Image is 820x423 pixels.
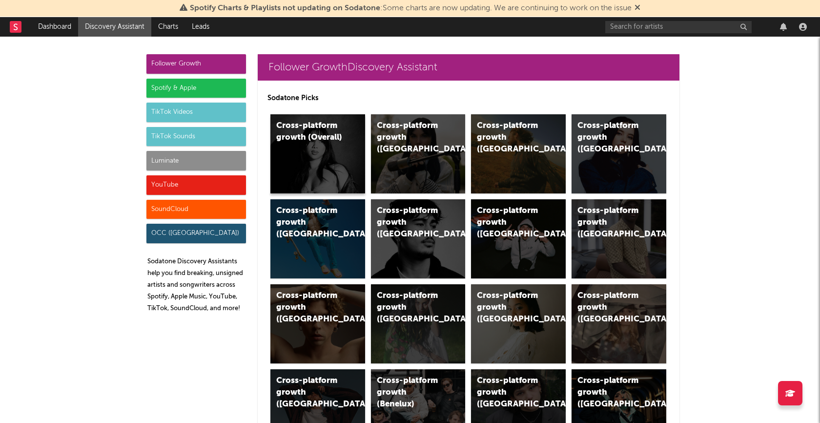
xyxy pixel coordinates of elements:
div: Cross-platform growth ([GEOGRAPHIC_DATA]) [577,205,644,240]
div: Cross-platform growth ([GEOGRAPHIC_DATA]) [276,205,343,240]
div: Cross-platform growth ([GEOGRAPHIC_DATA]) [577,375,644,410]
div: Cross-platform growth ([GEOGRAPHIC_DATA]) [577,120,644,155]
div: Cross-platform growth (Overall) [276,120,343,144]
div: Cross-platform growth ([GEOGRAPHIC_DATA]) [377,290,443,325]
div: TikTok Sounds [146,127,246,147]
a: Cross-platform growth ([GEOGRAPHIC_DATA]) [371,199,466,278]
div: Cross-platform growth ([GEOGRAPHIC_DATA]/GSA) [477,205,543,240]
span: Spotify Charts & Playlists not updating on Sodatone [190,4,380,12]
a: Cross-platform growth ([GEOGRAPHIC_DATA]/GSA) [471,199,566,278]
div: Cross-platform growth ([GEOGRAPHIC_DATA]) [276,375,343,410]
a: Leads [185,17,216,37]
a: Dashboard [31,17,78,37]
span: Dismiss [635,4,640,12]
a: Cross-platform growth ([GEOGRAPHIC_DATA]) [572,114,666,193]
a: Cross-platform growth (Overall) [270,114,365,193]
a: Charts [151,17,185,37]
div: Cross-platform growth (Benelux) [377,375,443,410]
p: Sodatone Discovery Assistants help you find breaking, unsigned artists and songwriters across Spo... [147,256,246,315]
div: TikTok Videos [146,103,246,122]
a: Discovery Assistant [78,17,151,37]
a: Cross-platform growth ([GEOGRAPHIC_DATA]) [471,114,566,193]
div: Follower Growth [146,54,246,74]
div: Cross-platform growth ([GEOGRAPHIC_DATA]) [477,375,543,410]
a: Cross-platform growth ([GEOGRAPHIC_DATA]) [572,284,666,363]
a: Cross-platform growth ([GEOGRAPHIC_DATA]) [270,284,365,363]
div: YouTube [146,175,246,195]
a: Follower GrowthDiscovery Assistant [258,54,679,81]
a: Cross-platform growth ([GEOGRAPHIC_DATA]) [572,199,666,278]
a: Cross-platform growth ([GEOGRAPHIC_DATA]) [270,199,365,278]
a: Cross-platform growth ([GEOGRAPHIC_DATA]) [471,284,566,363]
div: Cross-platform growth ([GEOGRAPHIC_DATA]) [577,290,644,325]
div: SoundCloud [146,200,246,219]
p: Sodatone Picks [267,92,670,104]
div: OCC ([GEOGRAPHIC_DATA]) [146,224,246,243]
div: Cross-platform growth ([GEOGRAPHIC_DATA]) [477,120,543,155]
div: Cross-platform growth ([GEOGRAPHIC_DATA]) [477,290,543,325]
div: Luminate [146,151,246,170]
a: Cross-platform growth ([GEOGRAPHIC_DATA]) [371,284,466,363]
div: Cross-platform growth ([GEOGRAPHIC_DATA]) [377,205,443,240]
div: Cross-platform growth ([GEOGRAPHIC_DATA]) [377,120,443,155]
div: Spotify & Apple [146,79,246,98]
span: : Some charts are now updating. We are continuing to work on the issue [190,4,632,12]
a: Cross-platform growth ([GEOGRAPHIC_DATA]) [371,114,466,193]
div: Cross-platform growth ([GEOGRAPHIC_DATA]) [276,290,343,325]
input: Search for artists [605,21,752,33]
